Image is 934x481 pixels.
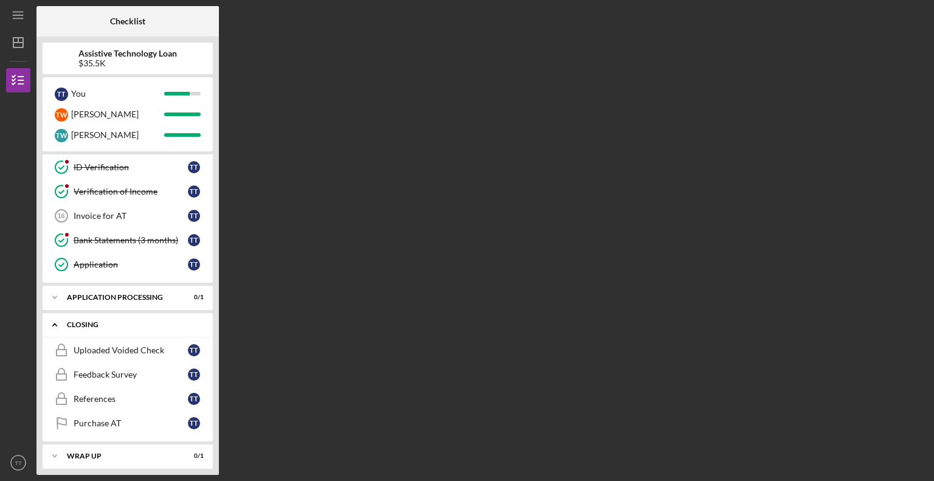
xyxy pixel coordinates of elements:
[110,16,145,26] b: Checklist
[182,452,204,460] div: 0 / 1
[188,161,200,173] div: T T
[55,129,68,142] div: T W
[55,88,68,101] div: T T
[71,83,164,104] div: You
[188,344,200,356] div: T T
[188,258,200,271] div: T T
[188,185,200,198] div: T T
[67,452,173,460] div: Wrap up
[49,228,207,252] a: Bank Statements (3 months)TT
[71,125,164,145] div: [PERSON_NAME]
[74,235,188,245] div: Bank Statements (3 months)
[188,417,200,429] div: T T
[74,418,188,428] div: Purchase AT
[74,162,188,172] div: ID Verification
[49,362,207,387] a: Feedback SurveyTT
[74,370,188,379] div: Feedback Survey
[49,387,207,411] a: ReferencesTT
[49,411,207,435] a: Purchase ATTT
[78,58,177,68] div: $35.5K
[49,252,207,277] a: ApplicationTT
[57,212,64,220] tspan: 16
[49,179,207,204] a: Verification of IncomeTT
[67,321,198,328] div: Closing
[49,204,207,228] a: 16Invoice for ATTT
[67,294,173,301] div: Application Processing
[6,451,30,475] button: TT
[182,294,204,301] div: 0 / 1
[188,369,200,381] div: T T
[55,108,68,122] div: T W
[188,393,200,405] div: T T
[49,338,207,362] a: Uploaded Voided CheckTT
[188,234,200,246] div: T T
[74,345,188,355] div: Uploaded Voided Check
[71,104,164,125] div: [PERSON_NAME]
[188,210,200,222] div: T T
[74,260,188,269] div: Application
[78,49,177,58] b: Assistive Technology Loan
[74,394,188,404] div: References
[74,211,188,221] div: Invoice for AT
[74,187,188,196] div: Verification of Income
[15,460,22,466] text: TT
[49,155,207,179] a: ID VerificationTT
